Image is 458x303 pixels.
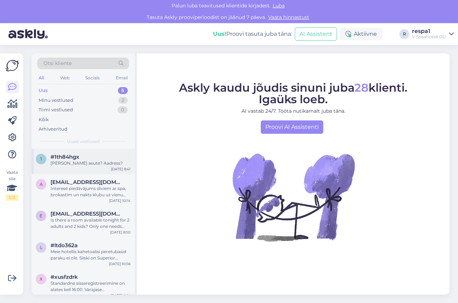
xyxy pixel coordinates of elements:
[6,195,18,201] div: 1 / 3
[412,34,446,40] div: V Spaahotell OÜ
[114,73,129,83] div: Email
[261,120,323,134] a: Proovi AI Assistenti
[111,293,131,298] div: [DATE] 0:14
[109,261,131,266] div: [DATE] 10:56
[399,29,409,39] div: R
[412,28,446,34] div: respa1
[118,97,128,104] div: 2
[51,242,78,249] span: #ltdo362a
[51,249,131,261] div: Meie hotellis kahetoalisi peretubasid paraku ei ole. Siiski on Superior toaklassis kaks toapaari,...
[51,179,124,185] span: alexsa1@inbox.lv
[109,198,131,203] div: [DATE] 10:14
[51,217,131,230] div: Is there a room available tonight for 2 adults and 2 kids? Only one needs additional bed, the oth...
[40,182,43,187] span: a
[51,160,131,166] div: [PERSON_NAME] asute? Aadress?
[59,73,71,83] div: Web
[340,28,383,40] div: Aktiivne
[51,280,131,293] div: Standardne sisseregistreerimine on alates kell 16:00. Varajase sisseregistreerimise võimaluse ja ...
[51,185,131,198] div: Interesē piedāvājums diviem ar spa, brokastīm un nakts klubu uz vienu nakti piektdiena/sestdiena!...
[37,73,45,83] div: All
[271,2,287,9] span: Luba
[44,60,72,67] span: Otsi kliente
[39,126,67,133] div: Arhiveeritud
[6,169,18,201] div: Vaata siia
[40,245,42,250] span: l
[118,106,128,113] div: 0
[118,87,128,94] div: 5
[179,107,407,115] p: AI vastab 24/7. Tööta nutikamalt juba täna.
[67,138,100,145] span: Uued vestlused
[39,87,48,94] div: Uus
[51,274,78,280] span: #xusfzdrk
[40,156,42,162] span: 1
[51,211,124,217] span: erina.liga@gmail.com
[39,97,73,104] div: Minu vestlused
[110,230,131,235] div: [DATE] 8:50
[51,154,79,160] span: #1th84hgx
[40,213,42,218] span: e
[84,73,101,83] div: Socials
[412,28,454,40] a: respa1V Spaahotell OÜ
[39,116,49,123] div: Kõik
[39,106,73,113] div: Tiimi vestlused
[295,27,337,41] button: AI Assistent
[6,59,19,72] img: Askly Logo
[213,30,292,38] div: Proovi tasuta juba täna:
[354,81,369,94] span: 28
[213,31,226,37] b: Uus!
[179,81,407,106] span: Askly kaudu jõudis sinuni juba klienti. Igaüks loeb.
[111,166,131,172] div: [DATE] 8:41
[230,134,357,260] img: No Chat active
[40,276,42,282] span: x
[266,14,311,20] a: Vaata hinnastust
